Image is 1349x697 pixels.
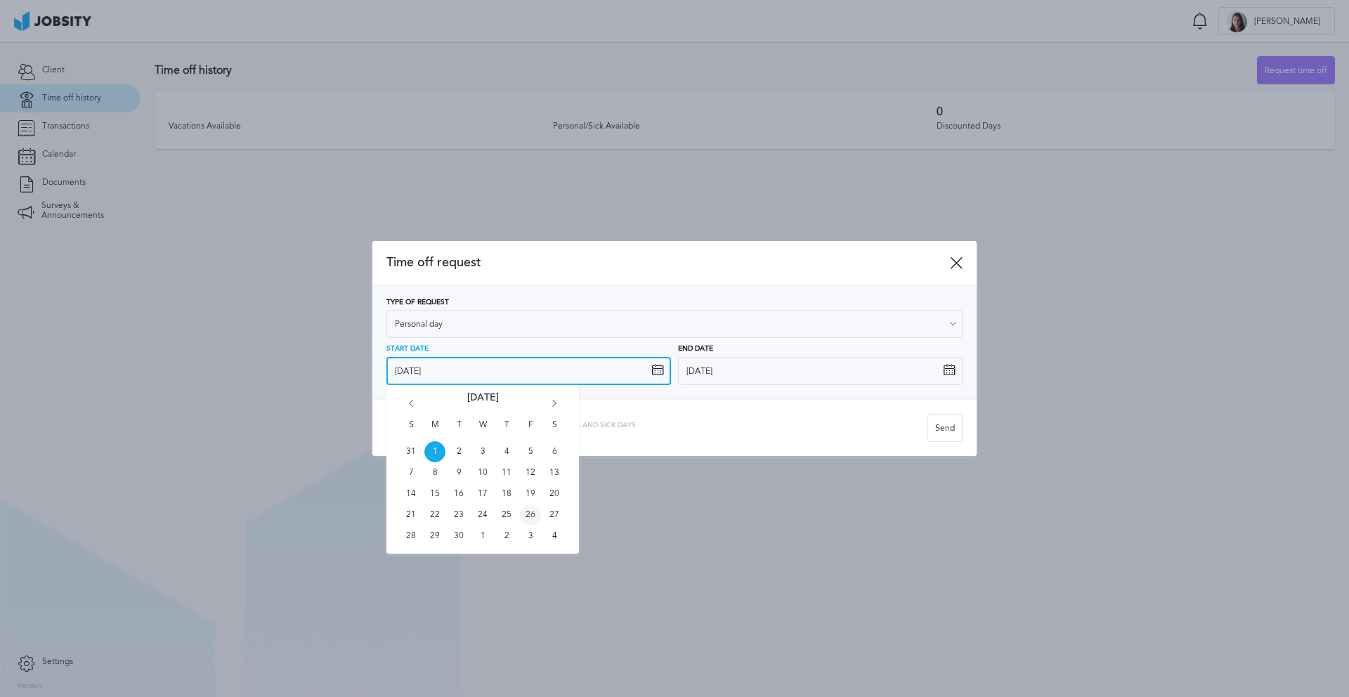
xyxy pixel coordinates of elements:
[520,462,541,483] span: Fri Sep 12 2025
[448,483,469,504] span: Tue Sep 16 2025
[424,483,445,504] span: Mon Sep 15 2025
[400,483,422,504] span: Sun Sep 14 2025
[400,526,422,547] span: Sun Sep 28 2025
[386,299,449,307] span: Type of Request
[400,420,422,441] span: S
[472,462,493,483] span: Wed Sep 10 2025
[472,504,493,526] span: Wed Sep 24 2025
[496,526,517,547] span: Thu Oct 02 2025
[424,420,445,441] span: M
[520,504,541,526] span: Fri Sep 26 2025
[544,526,565,547] span: Sat Oct 04 2025
[424,526,445,547] span: Mon Sep 29 2025
[544,441,565,462] span: Sat Sep 06 2025
[496,462,517,483] span: Thu Sep 11 2025
[448,526,469,547] span: Tue Sep 30 2025
[472,526,493,547] span: Wed Oct 01 2025
[448,462,469,483] span: Tue Sep 09 2025
[424,504,445,526] span: Mon Sep 22 2025
[927,414,963,442] button: Send
[400,504,422,526] span: Sun Sep 21 2025
[544,420,565,441] span: S
[496,420,517,441] span: T
[544,462,565,483] span: Sat Sep 13 2025
[472,483,493,504] span: Wed Sep 17 2025
[386,345,429,353] span: Start Date
[928,415,962,443] div: Send
[548,400,561,412] i: Go forward 1 month
[472,420,493,441] span: W
[520,526,541,547] span: Fri Oct 03 2025
[544,504,565,526] span: Sat Sep 27 2025
[448,420,469,441] span: T
[472,441,493,462] span: Wed Sep 03 2025
[386,255,950,270] span: Time off request
[448,504,469,526] span: Tue Sep 23 2025
[520,420,541,441] span: F
[400,441,422,462] span: Sun Aug 31 2025
[496,483,517,504] span: Thu Sep 18 2025
[496,441,517,462] span: Thu Sep 04 2025
[678,345,713,353] span: End Date
[520,441,541,462] span: Fri Sep 05 2025
[520,483,541,504] span: Fri Sep 19 2025
[400,462,422,483] span: Sun Sep 07 2025
[405,400,417,412] i: Go back 1 month
[448,441,469,462] span: Tue Sep 02 2025
[496,504,517,526] span: Thu Sep 25 2025
[544,483,565,504] span: Sat Sep 20 2025
[424,462,445,483] span: Mon Sep 08 2025
[467,392,499,420] span: [DATE]
[424,441,445,462] span: Mon Sep 01 2025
